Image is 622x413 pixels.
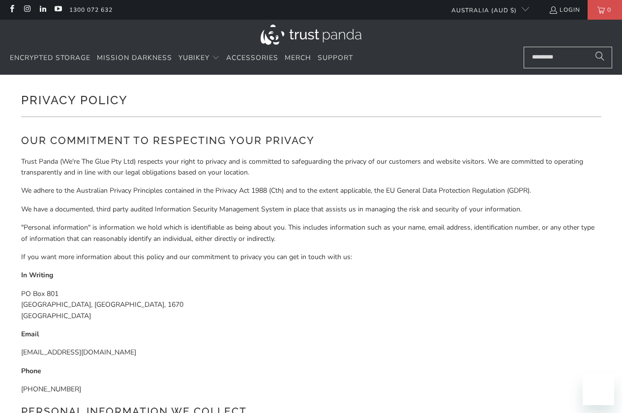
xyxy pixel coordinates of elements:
iframe: Button to launch messaging window [583,374,614,405]
span: Mission Darkness [97,53,172,62]
a: Support [318,47,353,70]
a: Accessories [226,47,278,70]
span: Merch [285,53,311,62]
button: Search [588,47,612,68]
nav: Translation missing: en.navigation.header.main_nav [10,47,353,70]
a: Mission Darkness [97,47,172,70]
a: Trust Panda Australia on LinkedIn [38,6,47,14]
span: Encrypted Storage [10,53,90,62]
p: [EMAIL_ADDRESS][DOMAIN_NAME] [21,347,601,358]
input: Search... [524,47,612,68]
h1: Privacy Policy [21,89,601,109]
span: YubiKey [178,53,209,62]
summary: YubiKey [178,47,220,70]
a: Encrypted Storage [10,47,90,70]
strong: Email [21,329,39,339]
a: Trust Panda Australia on YouTube [54,6,62,14]
p: [PHONE_NUMBER] [21,384,601,395]
a: Trust Panda Australia on Facebook [7,6,16,14]
p: PO Box 801 [GEOGRAPHIC_DATA], [GEOGRAPHIC_DATA], 1670 [GEOGRAPHIC_DATA] [21,289,601,322]
p: "Personal information" is information we hold which is identifiable as being about you. This incl... [21,222,601,244]
p: If you want more information about this policy and our commitment to privacy you can get in touch... [21,252,601,263]
a: 1300 072 632 [69,4,113,15]
a: Merch [285,47,311,70]
strong: In Writing [21,270,53,280]
span: Support [318,53,353,62]
a: Login [549,4,580,15]
p: We have a documented, third party audited Information Security Management System in place that as... [21,204,601,215]
p: We adhere to the Australian Privacy Principles contained in the Privacy Act 1988 (Cth) and to the... [21,185,601,196]
p: Trust Panda (We're The Glue Pty Ltd) respects your right to privacy and is committed to safeguard... [21,156,601,178]
img: Trust Panda Australia [261,25,361,45]
strong: Phone [21,366,41,376]
h2: Our Commitment to Respecting Your Privacy [21,133,601,148]
span: Accessories [226,53,278,62]
a: Trust Panda Australia on Instagram [23,6,31,14]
